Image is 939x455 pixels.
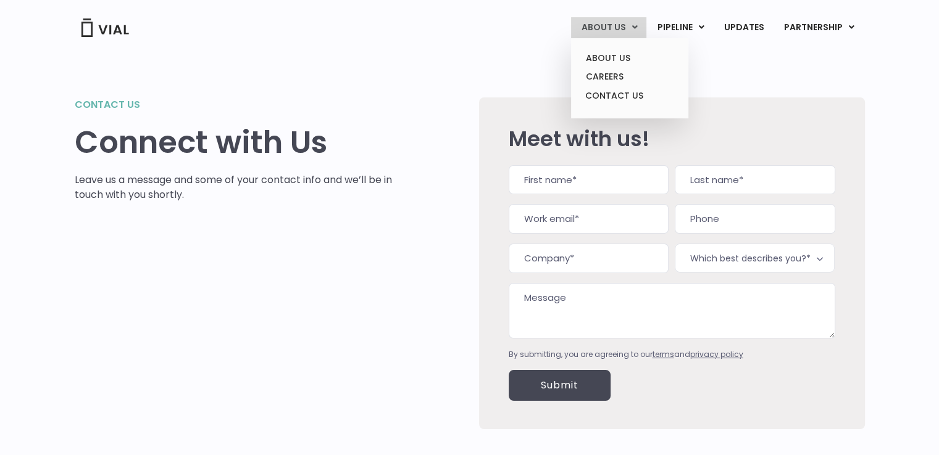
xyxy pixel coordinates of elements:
input: Company* [509,244,669,273]
a: ABOUT USMenu Toggle [571,17,646,38]
input: Phone [675,204,835,234]
img: Vial Logo [80,18,130,37]
input: Work email* [509,204,669,234]
a: terms [653,349,674,359]
h2: Meet with us! [509,127,835,150]
a: ABOUT US [575,49,683,68]
h2: Contact us [75,97,393,112]
input: First name* [509,165,669,195]
a: PARTNERSHIPMenu Toggle [774,17,864,38]
a: CONTACT US [575,86,683,106]
div: By submitting, you are agreeing to our and [509,349,835,360]
h1: Connect with Us [75,125,393,160]
input: Last name* [675,165,835,195]
input: Submit [509,370,611,401]
a: privacy policy [690,349,743,359]
span: Which best describes you?* [675,244,835,273]
a: CAREERS [575,67,683,86]
a: UPDATES [714,17,773,38]
a: PIPELINEMenu Toggle [647,17,713,38]
p: Leave us a message and some of your contact info and we’ll be in touch with you shortly. [75,173,393,202]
